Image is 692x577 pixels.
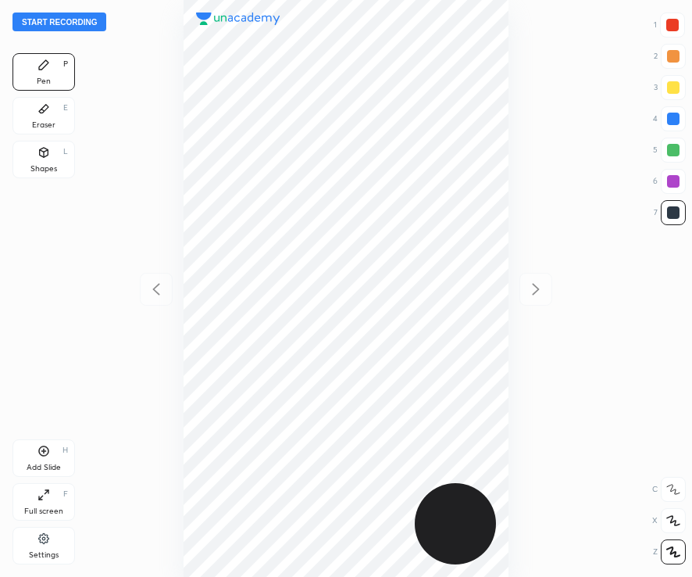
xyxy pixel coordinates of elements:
div: Settings [29,551,59,559]
div: 2 [654,44,686,69]
button: Start recording [12,13,106,31]
div: E [63,104,68,112]
div: 4 [653,106,686,131]
img: logo.38c385cc.svg [196,13,280,25]
div: 6 [653,169,686,194]
div: 7 [654,200,686,225]
div: Full screen [24,507,63,515]
div: Add Slide [27,464,61,471]
div: 5 [653,138,686,163]
div: X [652,508,686,533]
div: C [652,477,686,502]
div: P [63,60,68,68]
div: Z [653,539,686,564]
div: 3 [654,75,686,100]
div: L [63,148,68,156]
div: Eraser [32,121,55,129]
div: Pen [37,77,51,85]
div: H [62,446,68,454]
div: Shapes [30,165,57,173]
div: 1 [654,13,685,38]
div: F [63,490,68,498]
